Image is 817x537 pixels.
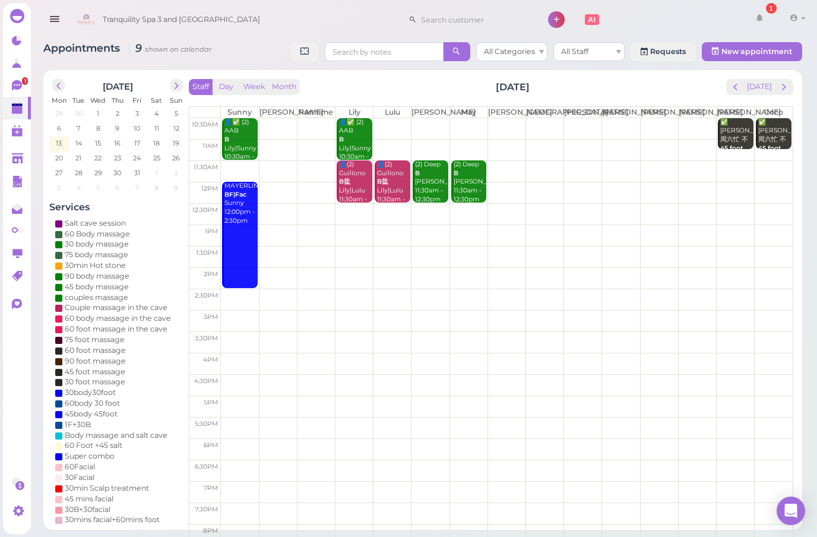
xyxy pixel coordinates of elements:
b: B [224,135,229,143]
span: 11:30am [194,163,218,171]
span: 4pm [203,356,218,364]
div: 30 body massage [65,239,129,249]
span: 12pm [201,185,218,192]
button: prev [726,79,745,95]
span: Appointments [43,42,123,54]
div: ✅ [PERSON_NAME] 周六忙 不 Coco|[PERSON_NAME] 10:30am - 11:15am [720,118,753,197]
span: 9 [114,123,121,134]
th: Lily [335,107,373,118]
div: 60 foot massage [65,345,126,356]
span: 27 [54,168,64,178]
button: prev [52,79,65,91]
b: B [415,169,420,177]
span: Thu [112,96,123,105]
span: 14 [74,138,83,149]
th: May [449,107,487,118]
span: 1:30pm [196,249,218,257]
span: 1 [22,77,28,85]
th: [PERSON_NAME] [259,107,297,118]
div: 30B+30facial [65,504,110,515]
span: 18 [152,138,161,149]
div: (2) Deep [PERSON_NAME]|May 11:30am - 12:30pm [453,160,487,204]
span: 22 [93,153,103,163]
button: Staff [189,79,213,95]
span: 13 [55,138,63,149]
div: 30 foot massage [65,377,125,387]
div: Salt cave session [65,218,126,229]
span: 20 [54,153,64,163]
div: 45 foot massage [65,367,125,377]
span: 6 [114,182,121,193]
span: 6pm [204,441,218,449]
div: 60body 30 foot [65,398,120,409]
div: Super combo [65,451,115,462]
div: 30min Scalp treatment [65,483,149,494]
th: Part time [297,107,335,118]
span: 28 [74,168,84,178]
span: 1 [96,108,100,119]
b: 45 foot massage [758,144,786,161]
th: [PERSON_NAME] [411,107,449,118]
span: 2 [173,168,179,178]
a: 1 [3,74,31,97]
h4: Services [49,201,186,213]
span: 10:30am [192,121,218,128]
span: 12:30pm [192,206,218,214]
button: next [170,79,183,91]
div: 60 body massage in the cave [65,313,171,324]
div: 👤(2) Guillono Lily|Lulu 11:30am - 12:30pm [338,160,372,213]
b: B [339,135,344,143]
div: 75 foot massage [65,334,125,345]
span: 23 [113,153,122,163]
div: 30min Hot stone [65,260,126,271]
div: MAYERLING Sunny 12:00pm - 2:30pm [224,182,258,225]
span: New appointment [721,47,792,56]
span: 19 [172,138,180,149]
div: 75 body massage [65,249,128,260]
span: 7 [134,182,140,193]
div: 60 foot massage in the cave [65,324,167,334]
span: 30 [74,108,84,119]
button: [DATE] [743,79,775,95]
th: [PERSON_NAME] [716,107,754,118]
span: 7:30pm [195,506,218,513]
span: 3pm [204,313,218,321]
th: [PERSON_NAME] [564,107,602,118]
span: 3 [134,108,140,119]
th: [PERSON_NAME] [602,107,640,118]
span: 4:30pm [194,377,218,385]
div: 1F+30B [65,419,91,430]
b: B盐 [377,178,388,185]
input: Search by notes [325,42,444,61]
span: 2pm [204,270,218,278]
span: 6 [56,123,62,134]
a: Requests [631,42,696,61]
span: 29 [54,108,64,119]
span: 12 [172,123,180,134]
button: next [775,79,793,95]
span: 31 [133,168,141,178]
span: 29 [93,168,103,178]
div: 60 Foot +45 salt [65,440,122,451]
input: Search customer [417,10,532,29]
span: Wed [90,96,106,105]
span: All Categories [484,47,535,56]
span: 8pm [203,527,218,535]
span: 1pm [205,228,218,235]
button: Day [212,79,240,95]
span: 5pm [204,399,218,406]
div: 1 [766,3,777,14]
div: ✅ [PERSON_NAME] 周六忙 不 Coco|[PERSON_NAME] 10:30am - 11:15am [758,118,791,197]
span: 2 [115,108,121,119]
span: 16 [113,138,122,149]
div: 90 foot massage [65,356,126,367]
span: 10 [132,123,141,134]
th: [PERSON_NAME] [678,107,716,118]
span: 15 [94,138,102,149]
span: Tue [72,96,84,105]
span: 9 [173,182,179,193]
span: 8 [153,182,160,193]
div: 90 body massage [65,271,129,282]
span: 8 [95,123,102,134]
span: 30 [112,168,122,178]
